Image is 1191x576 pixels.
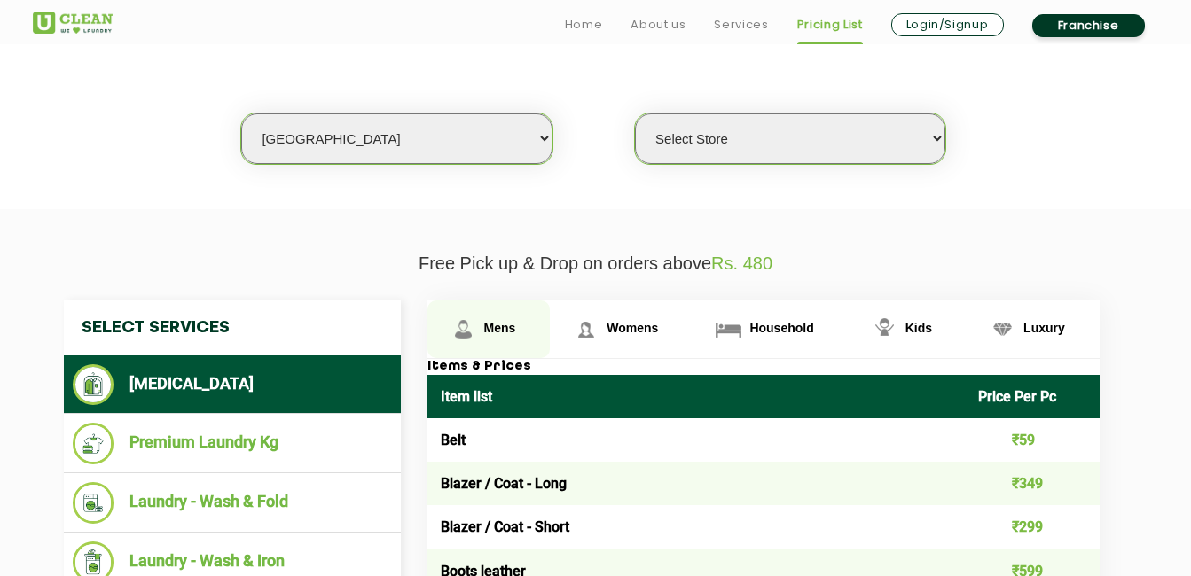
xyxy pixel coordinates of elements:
a: Home [565,14,603,35]
span: Kids [905,321,932,335]
li: Premium Laundry Kg [73,423,392,464]
span: Rs. 480 [711,253,772,273]
img: UClean Laundry and Dry Cleaning [33,12,113,34]
a: Franchise [1032,14,1145,37]
p: Free Pick up & Drop on orders above [33,253,1159,274]
img: Womens [570,314,601,345]
span: Household [749,321,813,335]
th: Item list [427,375,966,418]
h3: Items & Prices [427,359,1100,375]
td: ₹59 [965,418,1100,462]
h4: Select Services [64,300,401,355]
span: Mens [484,321,516,335]
img: Household [713,314,744,345]
td: Belt [427,418,966,462]
a: Services [714,14,768,35]
li: Laundry - Wash & Fold [73,482,392,524]
a: Login/Signup [891,13,1004,36]
img: Laundry - Wash & Fold [73,482,114,524]
a: Pricing List [797,14,863,35]
span: Luxury [1023,321,1065,335]
li: [MEDICAL_DATA] [73,364,392,405]
img: Mens [448,314,479,345]
td: ₹349 [965,462,1100,505]
img: Premium Laundry Kg [73,423,114,464]
img: Kids [869,314,900,345]
td: Blazer / Coat - Long [427,462,966,505]
td: Blazer / Coat - Short [427,505,966,549]
span: Womens [607,321,658,335]
a: About us [631,14,686,35]
th: Price Per Pc [965,375,1100,418]
img: Dry Cleaning [73,364,114,405]
img: Luxury [987,314,1018,345]
td: ₹299 [965,505,1100,549]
